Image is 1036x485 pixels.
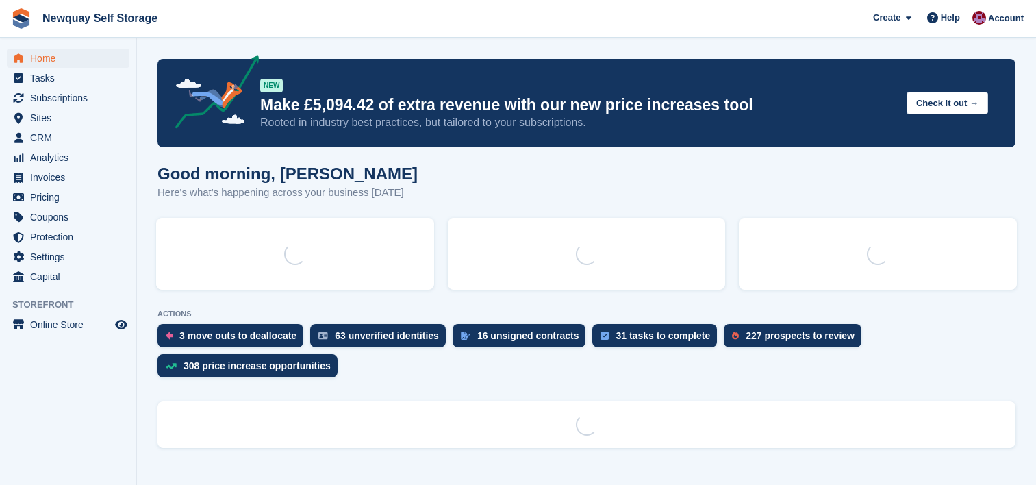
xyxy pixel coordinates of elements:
div: 308 price increase opportunities [184,360,331,371]
a: Newquay Self Storage [37,7,163,29]
img: Paul Upson [972,11,986,25]
a: menu [7,128,129,147]
span: Pricing [30,188,112,207]
span: Invoices [30,168,112,187]
p: Rooted in industry best practices, but tailored to your subscriptions. [260,115,896,130]
div: 227 prospects to review [746,330,855,341]
span: Help [941,11,960,25]
span: Subscriptions [30,88,112,108]
a: menu [7,88,129,108]
a: menu [7,108,129,127]
span: Capital [30,267,112,286]
img: stora-icon-8386f47178a22dfd0bd8f6a31ec36ba5ce8667c1dd55bd0f319d3a0aa187defe.svg [11,8,31,29]
a: menu [7,227,129,247]
p: Here's what's happening across your business [DATE] [157,185,418,201]
span: Analytics [30,148,112,167]
img: price-adjustments-announcement-icon-8257ccfd72463d97f412b2fc003d46551f7dbcb40ab6d574587a9cd5c0d94... [164,55,260,134]
h1: Good morning, [PERSON_NAME] [157,164,418,183]
span: CRM [30,128,112,147]
a: menu [7,49,129,68]
img: contract_signature_icon-13c848040528278c33f63329250d36e43548de30e8caae1d1a13099fd9432cc5.svg [461,332,470,340]
a: menu [7,267,129,286]
span: Account [988,12,1024,25]
a: menu [7,247,129,266]
span: Sites [30,108,112,127]
a: menu [7,168,129,187]
span: Coupons [30,208,112,227]
a: 63 unverified identities [310,324,453,354]
img: prospect-51fa495bee0391a8d652442698ab0144808aea92771e9ea1ae160a38d050c398.svg [732,332,739,340]
span: Settings [30,247,112,266]
div: 63 unverified identities [335,330,439,341]
p: Make £5,094.42 of extra revenue with our new price increases tool [260,95,896,115]
span: Storefront [12,298,136,312]
a: menu [7,208,129,227]
button: Check it out → [907,92,988,114]
a: menu [7,315,129,334]
a: menu [7,188,129,207]
div: 31 tasks to complete [616,330,710,341]
div: 16 unsigned contracts [477,330,579,341]
div: 3 move outs to deallocate [179,330,296,341]
img: task-75834270c22a3079a89374b754ae025e5fb1db73e45f91037f5363f120a921f8.svg [601,332,609,340]
img: price_increase_opportunities-93ffe204e8149a01c8c9dc8f82e8f89637d9d84a8eef4429ea346261dce0b2c0.svg [166,363,177,369]
span: Protection [30,227,112,247]
div: NEW [260,79,283,92]
a: 3 move outs to deallocate [157,324,310,354]
a: 308 price increase opportunities [157,354,344,384]
span: Create [873,11,900,25]
p: ACTIONS [157,310,1015,319]
span: Online Store [30,315,112,334]
span: Home [30,49,112,68]
a: menu [7,69,129,88]
a: 16 unsigned contracts [453,324,593,354]
a: Preview store [113,316,129,333]
a: menu [7,148,129,167]
span: Tasks [30,69,112,88]
a: 227 prospects to review [724,324,868,354]
a: 31 tasks to complete [592,324,724,354]
img: verify_identity-adf6edd0f0f0b5bbfe63781bf79b02c33cf7c696d77639b501bdc392416b5a36.svg [318,332,328,340]
img: move_outs_to_deallocate_icon-f764333ba52eb49d3ac5e1228854f67142a1ed5810a6f6cc68b1a99e826820c5.svg [166,332,173,340]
